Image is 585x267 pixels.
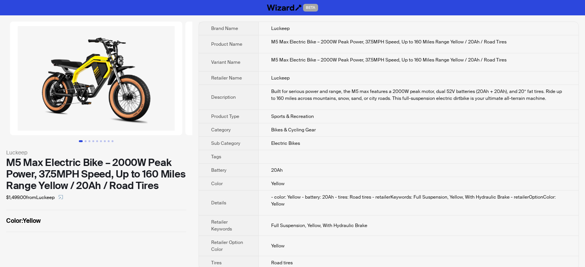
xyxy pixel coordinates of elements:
[271,88,566,102] div: Built for serious power and range, the M5 max features a 2000W peak motor, dual 52V batteries (20...
[271,243,285,249] span: Yellow
[211,260,222,266] span: Tires
[108,140,110,142] button: Go to slide 8
[211,75,242,81] span: Retailer Name
[211,140,240,146] span: Sub Category
[92,140,94,142] button: Go to slide 4
[271,56,566,63] div: M5 Max Electric Bike – 2000W Peak Power, 37.5MPH Speed, Up to 160 Miles Range Yellow / 20Ah / Roa...
[271,194,566,207] div: - color: Yellow - battery: 20Ah - tires: Road tires - retailerKeywords: Full Suspension, Yellow, ...
[112,140,113,142] button: Go to slide 9
[104,140,106,142] button: Go to slide 7
[96,140,98,142] button: Go to slide 5
[211,239,243,252] span: Retailer Option Color
[271,181,285,187] span: Yellow
[211,41,242,47] span: Product Name
[58,195,63,199] span: select
[211,25,238,32] span: Brand Name
[211,127,231,133] span: Category
[271,140,300,146] span: Electric Bikes
[211,200,226,206] span: Details
[79,140,83,142] button: Go to slide 1
[6,148,186,157] div: Luckeep
[6,216,186,226] label: Yellow
[271,260,293,266] span: Road tires
[6,191,186,204] div: $1,499.00 from Luckeep
[211,59,240,65] span: Variant Name
[6,217,23,225] span: Color :
[100,140,102,142] button: Go to slide 6
[271,167,283,173] span: 20Ah
[271,25,290,32] span: Luckeep
[185,22,358,135] img: M5 Max Electric Bike – 2000W Peak Power, 37.5MPH Speed, Up to 160 Miles Range Yellow / 20Ah / Roa...
[271,38,566,45] div: M5 Max Electric Bike – 2000W Peak Power, 37.5MPH Speed, Up to 160 Miles Range Yellow / 20Ah / Roa...
[88,140,90,142] button: Go to slide 3
[211,167,227,173] span: Battery
[6,157,186,191] div: M5 Max Electric Bike – 2000W Peak Power, 37.5MPH Speed, Up to 160 Miles Range Yellow / 20Ah / Roa...
[211,94,236,100] span: Description
[10,22,182,135] img: M5 Max Electric Bike – 2000W Peak Power, 37.5MPH Speed, Up to 160 Miles Range Yellow / 20Ah / Roa...
[211,154,221,160] span: Tags
[211,219,232,232] span: Retailer Keywords
[303,4,318,12] span: BETA
[271,127,316,133] span: Bikes & Cycling Gear
[271,113,314,119] span: Sports & Recreation
[271,222,367,229] span: Full Suspension, Yellow, With Hydraulic Brake
[85,140,87,142] button: Go to slide 2
[271,75,290,81] span: Luckeep
[211,181,223,187] span: Color
[211,113,239,119] span: Product Type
